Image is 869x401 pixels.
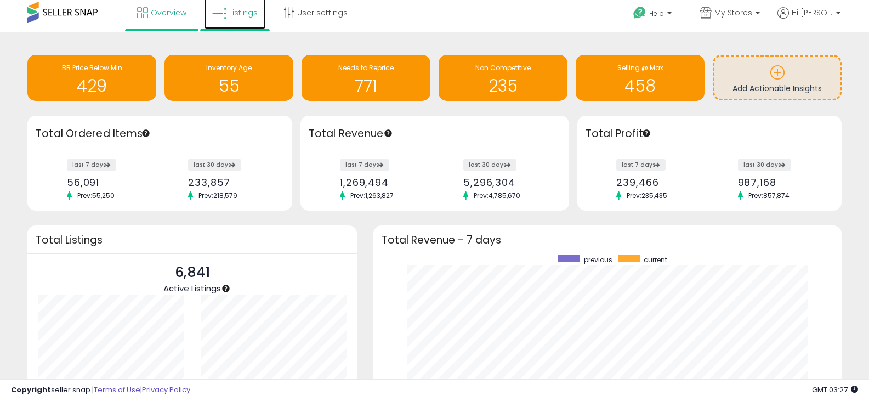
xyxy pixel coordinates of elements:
[36,236,349,244] h3: Total Listings
[617,63,663,72] span: Selling @ Max
[576,55,705,101] a: Selling @ Max 458
[170,77,288,95] h1: 55
[641,128,651,138] div: Tooltip anchor
[141,128,151,138] div: Tooltip anchor
[475,63,531,72] span: Non Competitive
[338,63,394,72] span: Needs to Reprice
[142,385,190,395] a: Privacy Policy
[151,7,186,18] span: Overview
[302,55,430,101] a: Needs to Reprice 771
[309,126,561,142] h3: Total Revenue
[792,7,833,18] span: Hi [PERSON_NAME]
[644,255,667,264] span: current
[340,177,427,188] div: 1,269,494
[11,385,190,396] div: seller snap | |
[229,7,258,18] span: Listings
[812,385,858,395] span: 2025-08-12 03:27 GMT
[94,385,140,395] a: Terms of Use
[714,57,840,99] a: Add Actionable Insights
[444,77,562,95] h1: 235
[738,159,791,171] label: last 30 days
[463,159,516,171] label: last 30 days
[743,191,795,200] span: Prev: 857,874
[468,191,526,200] span: Prev: 4,785,670
[714,7,752,18] span: My Stores
[62,63,122,72] span: BB Price Below Min
[163,262,221,283] p: 6,841
[616,159,666,171] label: last 7 days
[188,159,241,171] label: last 30 days
[340,159,389,171] label: last 7 days
[616,177,701,188] div: 239,466
[193,191,243,200] span: Prev: 218,579
[163,283,221,294] span: Active Listings
[732,83,822,94] span: Add Actionable Insights
[307,77,425,95] h1: 771
[67,177,151,188] div: 56,091
[11,385,51,395] strong: Copyright
[581,77,699,95] h1: 458
[649,9,664,18] span: Help
[777,7,840,32] a: Hi [PERSON_NAME]
[164,55,293,101] a: Inventory Age 55
[586,126,834,142] h3: Total Profit
[383,128,393,138] div: Tooltip anchor
[67,159,116,171] label: last 7 days
[463,177,550,188] div: 5,296,304
[345,191,399,200] span: Prev: 1,263,827
[188,177,272,188] div: 233,857
[621,191,673,200] span: Prev: 235,435
[33,77,151,95] h1: 429
[36,126,284,142] h3: Total Ordered Items
[72,191,120,200] span: Prev: 55,250
[206,63,252,72] span: Inventory Age
[439,55,567,101] a: Non Competitive 235
[584,255,612,264] span: previous
[738,177,822,188] div: 987,168
[27,55,156,101] a: BB Price Below Min 429
[633,6,646,20] i: Get Help
[221,284,231,293] div: Tooltip anchor
[382,236,833,244] h3: Total Revenue - 7 days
